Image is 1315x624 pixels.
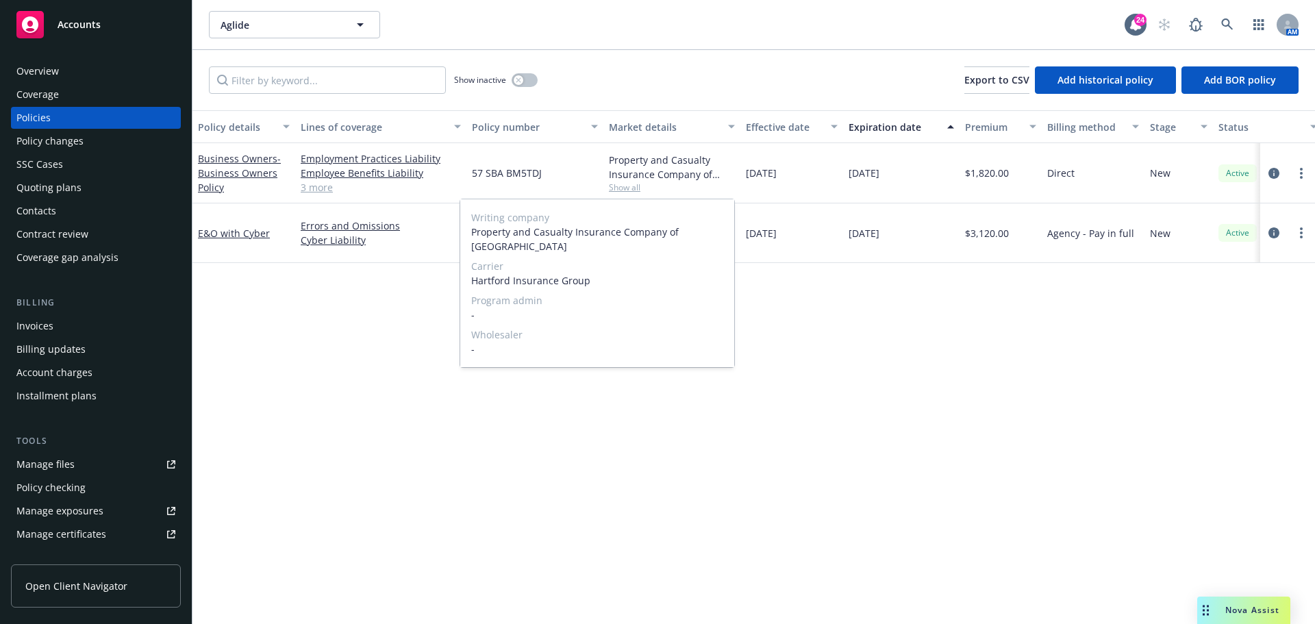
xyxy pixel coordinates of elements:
a: Report a Bug [1182,11,1210,38]
span: Writing company [471,210,723,225]
button: Lines of coverage [295,110,466,143]
span: Manage exposures [11,500,181,522]
span: Open Client Navigator [25,579,127,593]
div: Property and Casualty Insurance Company of [GEOGRAPHIC_DATA], Hartford Insurance Group [609,153,735,182]
span: [DATE] [849,226,879,240]
div: Expiration date [849,120,939,134]
input: Filter by keyword... [209,66,446,94]
div: Installment plans [16,385,97,407]
div: Billing [11,296,181,310]
span: Accounts [58,19,101,30]
a: Coverage [11,84,181,105]
div: Account charges [16,362,92,384]
div: Coverage [16,84,59,105]
button: Policy number [466,110,603,143]
div: SSC Cases [16,153,63,175]
span: Nova Assist [1225,604,1279,616]
div: Billing updates [16,338,86,360]
div: 24 [1134,14,1147,26]
a: Overview [11,60,181,82]
div: Policy details [198,120,275,134]
a: Manage certificates [11,523,181,545]
a: Coverage gap analysis [11,247,181,269]
a: Quoting plans [11,177,181,199]
div: Manage certificates [16,523,106,545]
button: Export to CSV [964,66,1029,94]
span: 57 SBA BM5TDJ [472,166,542,180]
a: E&O with Cyber [198,227,270,240]
span: Property and Casualty Insurance Company of [GEOGRAPHIC_DATA] [471,225,723,253]
button: Nova Assist [1197,597,1290,624]
span: Export to CSV [964,73,1029,86]
div: Invoices [16,315,53,337]
button: Aglide [209,11,380,38]
span: Aglide [221,18,339,32]
a: Accounts [11,5,181,44]
button: Effective date [740,110,843,143]
span: Show inactive [454,74,506,86]
span: [DATE] [746,166,777,180]
a: SSC Cases [11,153,181,175]
a: more [1293,225,1310,241]
span: Add historical policy [1057,73,1153,86]
a: Policy changes [11,130,181,152]
button: Add BOR policy [1181,66,1299,94]
div: Quoting plans [16,177,82,199]
button: Expiration date [843,110,960,143]
button: Add historical policy [1035,66,1176,94]
div: Effective date [746,120,823,134]
span: - Business Owners Policy [198,152,281,194]
div: Policy checking [16,477,86,499]
span: [DATE] [849,166,879,180]
div: Policies [16,107,51,129]
span: [DATE] [746,226,777,240]
div: Premium [965,120,1021,134]
a: Employee Benefits Liability [301,166,461,180]
button: Billing method [1042,110,1144,143]
span: - [471,342,723,356]
a: Search [1214,11,1241,38]
span: $3,120.00 [965,226,1009,240]
div: Drag to move [1197,597,1214,624]
div: Tools [11,434,181,448]
a: Policies [11,107,181,129]
div: Policy number [472,120,583,134]
div: Contract review [16,223,88,245]
a: Installment plans [11,385,181,407]
button: Policy details [192,110,295,143]
span: - [471,308,723,322]
div: Status [1218,120,1302,134]
span: New [1150,166,1170,180]
a: Manage claims [11,547,181,569]
div: Contacts [16,200,56,222]
a: circleInformation [1266,165,1282,182]
button: Market details [603,110,740,143]
span: Active [1224,227,1251,239]
button: Stage [1144,110,1213,143]
a: Contract review [11,223,181,245]
div: Policy changes [16,130,84,152]
a: 3 more [301,180,461,195]
span: Program admin [471,293,723,308]
a: Account charges [11,362,181,384]
div: Manage exposures [16,500,103,522]
a: Cyber Liability [301,233,461,247]
a: circleInformation [1266,225,1282,241]
div: Manage files [16,453,75,475]
a: Contacts [11,200,181,222]
span: New [1150,226,1170,240]
span: Add BOR policy [1204,73,1276,86]
a: Employment Practices Liability [301,151,461,166]
div: Market details [609,120,720,134]
a: Manage files [11,453,181,475]
span: $1,820.00 [965,166,1009,180]
div: Lines of coverage [301,120,446,134]
span: Hartford Insurance Group [471,273,723,288]
span: Active [1224,167,1251,179]
a: Switch app [1245,11,1273,38]
span: Agency - Pay in full [1047,226,1134,240]
span: Wholesaler [471,327,723,342]
a: Business Owners [198,152,281,194]
a: Policy checking [11,477,181,499]
a: Errors and Omissions [301,219,461,233]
